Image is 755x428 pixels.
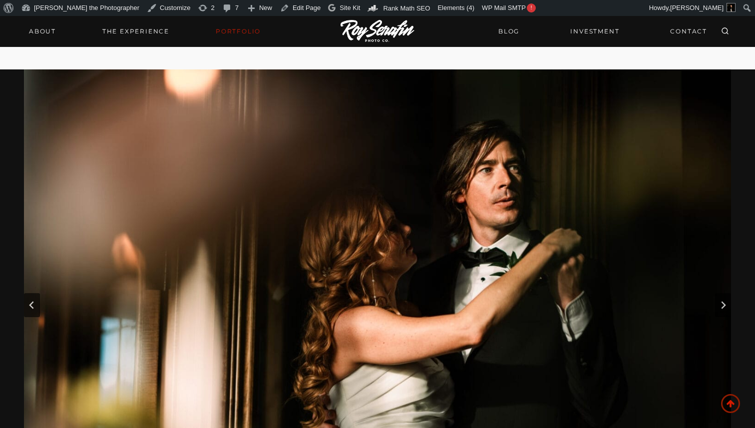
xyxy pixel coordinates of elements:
span: Rank Math SEO [383,4,430,12]
button: View Search Form [718,24,732,38]
a: About [23,24,62,38]
span: ! [527,3,536,12]
span: Site Kit [340,4,360,11]
img: Logo of Roy Serafin Photo Co., featuring stylized text in white on a light background, representi... [341,20,414,43]
a: THE EXPERIENCE [96,24,175,38]
nav: Secondary Navigation [492,22,713,40]
span: [PERSON_NAME] [670,4,724,11]
button: Go to last slide [24,293,40,317]
a: CONTACT [664,22,713,40]
nav: Primary Navigation [23,24,267,38]
button: Next slide [715,293,731,317]
a: Portfolio [210,24,267,38]
a: BLOG [492,22,525,40]
a: INVESTMENT [564,22,625,40]
a: Scroll to top [721,394,740,413]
